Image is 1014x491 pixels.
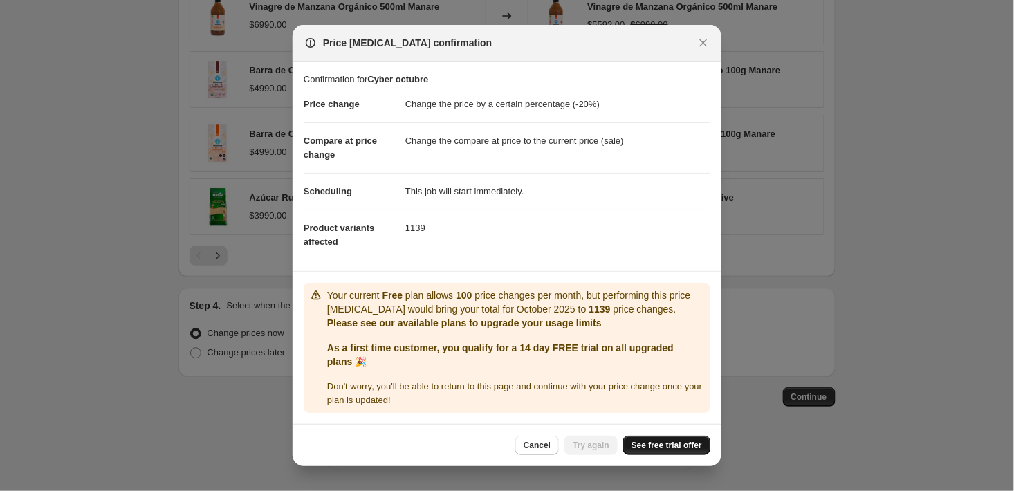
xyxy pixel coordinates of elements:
[327,288,705,316] p: Your current plan allows price changes per month, but performing this price [MEDICAL_DATA] would ...
[405,122,710,159] dd: Change the compare at price to the current price (sale)
[405,173,710,210] dd: This job will start immediately.
[304,99,360,109] span: Price change
[323,36,492,50] span: Price [MEDICAL_DATA] confirmation
[304,73,710,86] p: Confirmation for
[304,186,352,196] span: Scheduling
[327,342,674,367] b: As a first time customer, you qualify for a 14 day FREE trial on all upgraded plans 🎉
[456,290,472,301] b: 100
[515,436,559,455] button: Cancel
[304,136,377,160] span: Compare at price change
[327,381,702,405] span: Don ' t worry, you ' ll be able to return to this page and continue with your price change once y...
[405,210,710,246] dd: 1139
[524,440,551,451] span: Cancel
[304,223,375,247] span: Product variants affected
[589,304,610,315] b: 1139
[694,33,713,53] button: Close
[632,440,702,451] span: See free trial offer
[382,290,403,301] b: Free
[367,74,428,84] b: Cyber octubre
[623,436,710,455] a: See free trial offer
[327,316,705,330] p: Please see our available plans to upgrade your usage limits
[405,86,710,122] dd: Change the price by a certain percentage (-20%)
